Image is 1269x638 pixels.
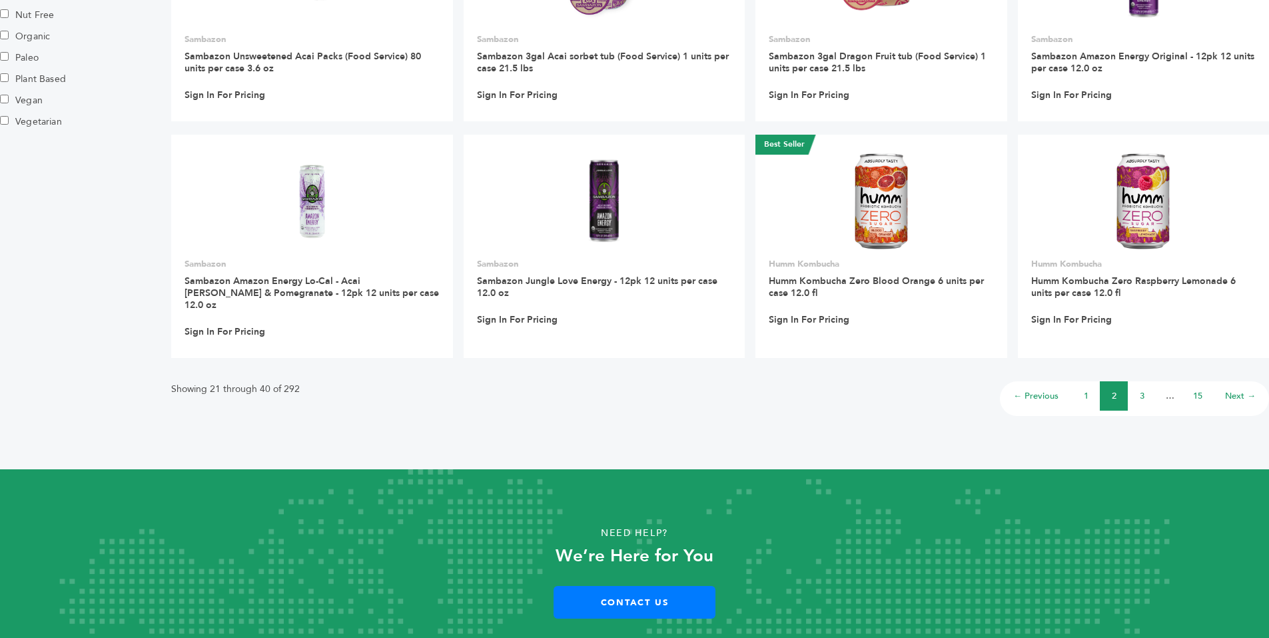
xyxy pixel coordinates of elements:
a: Sign In For Pricing [769,89,849,101]
img: Humm Kombucha Zero Blood Orange 6 units per case 12.0 fl [855,153,908,249]
a: Sambazon Jungle Love Energy - 12pk 12 units per case 12.0 oz [477,275,717,299]
p: Sambazon [1031,33,1256,45]
a: Sign In For Pricing [185,89,265,101]
p: Sambazon [477,258,732,270]
p: Humm Kombucha [769,258,994,270]
img: Sambazon Jungle Love Energy - 12pk 12 units per case 12.0 oz [570,153,637,249]
a: Sambazon 3gal Dragon Fruit tub (Food Service) 1 units per case 21.5 lbs [769,50,986,75]
a: Contact Us [554,586,715,619]
p: Sambazon [185,33,440,45]
a: Next → [1225,390,1256,402]
a: Sambazon 3gal Acai sorbet tub (Food Service) 1 units per case 21.5 lbs [477,50,729,75]
a: ← Previous [1013,390,1058,402]
a: Sign In For Pricing [185,326,265,338]
a: Sign In For Pricing [477,89,558,101]
img: Humm Kombucha Zero Raspberry Lemonade 6 units per case 12.0 fl [1116,153,1170,249]
strong: We’re Here for You [556,544,713,568]
p: Showing 21 through 40 of 292 [171,381,300,397]
p: Sambazon [185,258,440,270]
p: Sambazon [477,33,732,45]
a: Sign In For Pricing [477,314,558,326]
a: Sign In For Pricing [1031,314,1112,326]
a: 3 [1140,390,1144,402]
li: … [1156,381,1184,411]
p: Sambazon [769,33,994,45]
a: Sambazon Amazon Energy Lo-Cal - Acai [PERSON_NAME] & Pomegranate - 12pk 12 units per case 12.0 oz [185,275,439,311]
a: 1 [1084,390,1088,402]
a: 15 [1193,390,1202,402]
img: Sambazon Amazon Energy Lo-Cal - Acai Berry & Pomegranate - 12pk 12 units per case 12.0 oz [264,153,360,250]
p: Need Help? [63,523,1206,543]
a: Humm Kombucha Zero Raspberry Lemonade 6 units per case 12.0 fl [1031,275,1236,299]
a: Sign In For Pricing [769,314,849,326]
a: 2 [1112,390,1116,402]
a: Sambazon Unsweetened Acai Packs (Food Service) 80 units per case 3.6 oz [185,50,421,75]
a: Humm Kombucha Zero Blood Orange 6 units per case 12.0 fl [769,275,984,299]
a: Sambazon Amazon Energy Original - 12pk 12 units per case 12.0 oz [1031,50,1254,75]
a: Sign In For Pricing [1031,89,1112,101]
p: Humm Kombucha [1031,258,1256,270]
